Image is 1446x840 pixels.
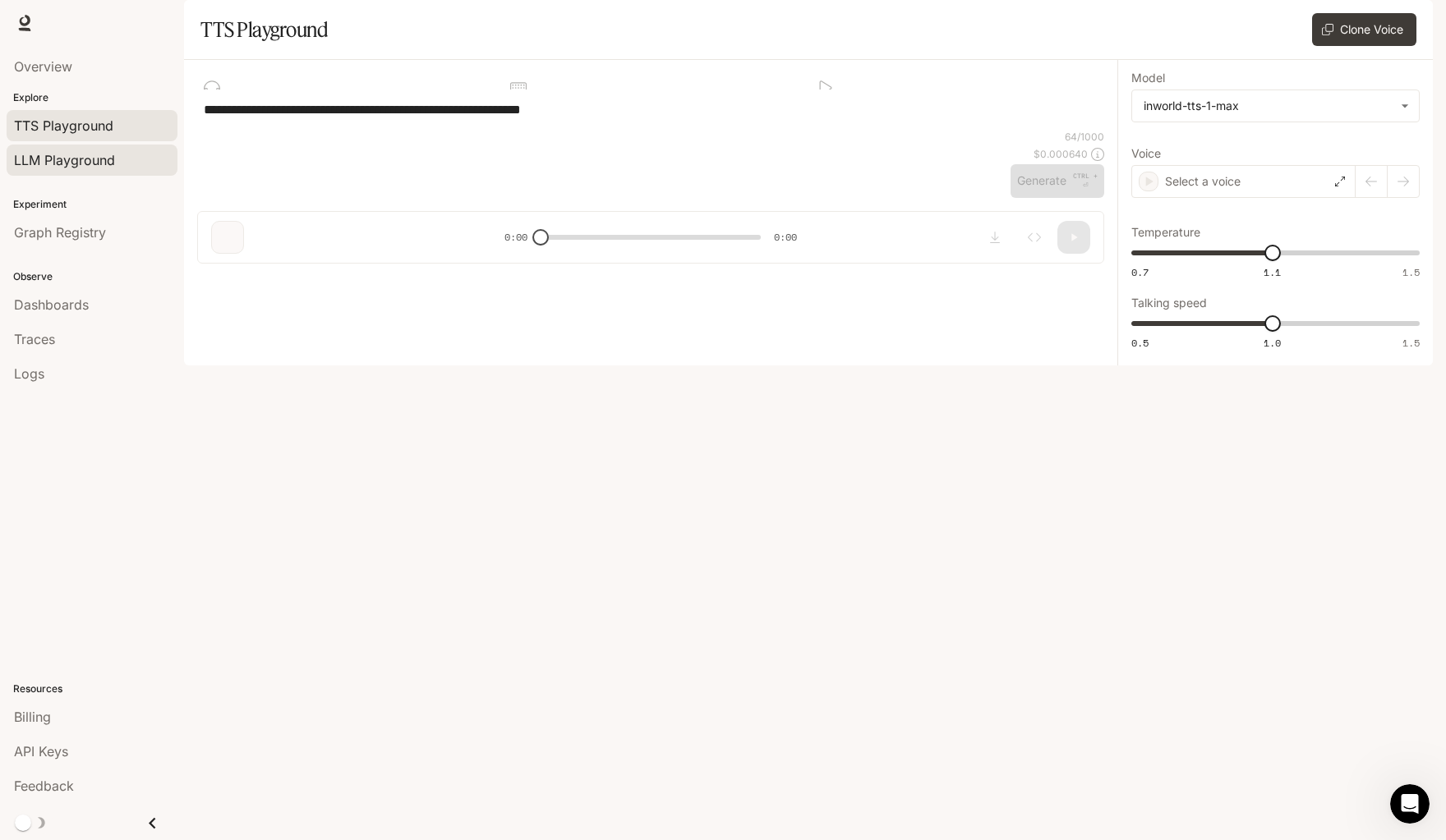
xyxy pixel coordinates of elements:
iframe: Intercom live chat [1390,784,1430,824]
h1: TTS Playground [200,13,328,46]
p: 64 / 1000 [1065,130,1104,144]
span: 1.5 [1402,265,1420,279]
span: 0.7 [1131,265,1149,279]
div: inworld-tts-1-max [1132,90,1419,122]
p: $ 0.000640 [1034,147,1088,161]
p: Temperature [1131,227,1200,238]
button: Clone Voice [1312,13,1416,46]
div: inworld-tts-1-max [1144,98,1393,114]
p: Select a voice [1165,173,1241,190]
p: Voice [1131,148,1161,159]
span: 0.5 [1131,336,1149,350]
span: 1.0 [1264,336,1281,350]
span: 1.5 [1402,336,1420,350]
span: 1.1 [1264,265,1281,279]
p: Talking speed [1131,297,1207,309]
p: Model [1131,72,1165,84]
